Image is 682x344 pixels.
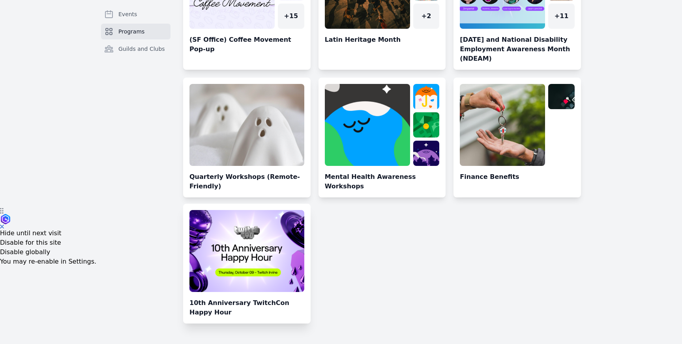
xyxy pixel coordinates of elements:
nav: Sidebar [101,6,170,69]
span: Guilds and Clubs [118,45,165,53]
a: Programs [101,24,170,39]
span: Programs [118,28,144,35]
a: Guilds and Clubs [101,41,170,57]
span: Events [118,10,137,18]
a: Events [101,6,170,22]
